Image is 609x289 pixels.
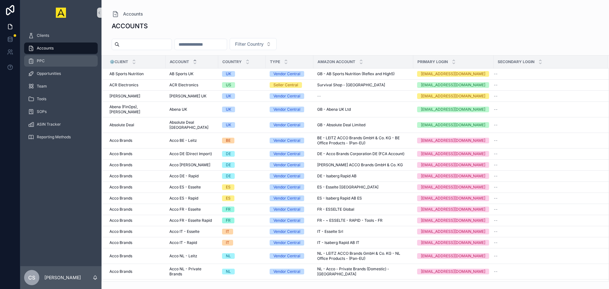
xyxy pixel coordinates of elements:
[494,122,498,128] span: --
[24,55,98,67] a: PPC
[37,46,54,51] span: Accounts
[317,185,378,190] span: ES - Esselte [GEOGRAPHIC_DATA]
[37,33,49,38] span: Clients
[109,71,144,76] span: AB Sports Nutrition
[226,184,231,190] div: ES
[230,38,277,50] button: Select Button
[494,151,498,156] span: --
[317,266,409,277] span: NL - Acco - Private Brands (Domestic) - [GEOGRAPHIC_DATA]
[421,240,485,246] div: [EMAIL_ADDRESS][DOMAIN_NAME]
[273,107,300,112] div: Vendor Central
[226,218,231,223] div: FR
[317,196,362,201] span: ES - Isaberg Rapid AB ES
[169,151,212,156] span: Acco DE (Direct Import)
[37,58,45,63] span: PPC
[109,269,132,274] span: Acco Brands
[37,109,47,114] span: SOPs
[494,71,498,76] span: --
[226,107,231,112] div: UK
[20,25,101,151] div: scrollable content
[317,174,357,179] span: DE - Isaberg Rapid AB
[226,82,231,88] div: US
[273,253,300,259] div: Vendor Central
[494,269,498,274] span: --
[494,240,498,245] span: --
[37,122,61,127] span: ASIN Tracker
[494,207,498,212] span: --
[317,218,383,223] span: FR - ~ ESSELTE - RAPID - Tools - FR
[169,174,199,179] span: Acco DE - Rapid
[421,269,485,274] div: [EMAIL_ADDRESS][DOMAIN_NAME]
[226,71,231,77] div: UK
[273,151,300,157] div: Vendor Central
[110,59,128,64] span: ⚙️Client
[226,269,231,274] div: NL
[273,138,300,143] div: Vendor Central
[421,122,485,128] div: [EMAIL_ADDRESS][DOMAIN_NAME]
[226,173,231,179] div: DE
[494,82,498,88] span: --
[417,59,448,64] span: Primary Login
[273,195,300,201] div: Vendor Central
[226,93,231,99] div: UK
[273,229,300,234] div: Vendor Central
[222,59,242,64] span: Country
[317,71,395,76] span: GB - AB Sports Nutrition (Reflex and High5)
[226,151,231,157] div: DE
[109,253,132,259] span: Acco Brands
[273,93,300,99] div: Vendor Central
[169,253,197,259] span: Acco NL - Leitz
[317,122,365,128] span: GB - Absolute Deal Limited
[109,138,132,143] span: Acco Brands
[44,274,81,281] p: [PERSON_NAME]
[273,162,300,168] div: Vendor Central
[169,82,198,88] span: ACR Electronics
[270,59,280,64] span: Type
[169,94,206,99] span: [PERSON_NAME] UK
[112,22,148,30] h1: ACCOUNTS
[494,185,498,190] span: --
[109,94,140,99] span: [PERSON_NAME]
[273,71,300,77] div: Vendor Central
[24,68,98,79] a: Opportunities
[421,82,485,88] div: [EMAIL_ADDRESS][DOMAIN_NAME]
[169,107,187,112] span: Abena UK
[169,71,193,76] span: AB Sports UK
[317,94,321,99] span: --
[37,96,46,102] span: Tools
[317,82,385,88] span: Survival Shop - [GEOGRAPHIC_DATA]
[421,71,485,77] div: [EMAIL_ADDRESS][DOMAIN_NAME]
[421,138,485,143] div: [EMAIL_ADDRESS][DOMAIN_NAME]
[169,196,198,201] span: Acco ES - Rapid
[226,195,231,201] div: ES
[169,120,214,130] span: Absolute Deal [GEOGRAPHIC_DATA]
[109,196,132,201] span: Acco Brands
[109,104,162,115] span: Abena (FinOps), [PERSON_NAME]
[170,59,189,64] span: Account
[317,229,343,234] span: IT - Esselte Srl
[494,253,498,259] span: --
[421,184,485,190] div: [EMAIL_ADDRESS][DOMAIN_NAME]
[109,240,132,245] span: Acco Brands
[109,218,132,223] span: Acco Brands
[317,135,409,146] span: BE - LEITZ ACCO Brands GmbH & Co. KG - BE Office Products - (Pan-EU)
[421,151,485,157] div: [EMAIL_ADDRESS][DOMAIN_NAME]
[226,253,231,259] div: NL
[169,266,214,277] span: Acco NL - Private Brands
[37,71,61,76] span: Opportunities
[421,229,485,234] div: [EMAIL_ADDRESS][DOMAIN_NAME]
[421,93,485,99] div: [EMAIL_ADDRESS][DOMAIN_NAME]
[226,138,231,143] div: BE
[494,196,498,201] span: --
[109,207,132,212] span: Acco Brands
[494,174,498,179] span: --
[226,122,231,128] div: UK
[169,185,201,190] span: Acco ES - Esselte
[273,218,300,223] div: Vendor Central
[317,107,351,112] span: GB - Abena UK Ltd
[109,185,132,190] span: Acco Brands
[169,218,212,223] span: Acco FR - Esselte Rapid
[169,229,200,234] span: Acco IT - Esselte
[24,30,98,41] a: Clients
[226,229,229,234] div: IT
